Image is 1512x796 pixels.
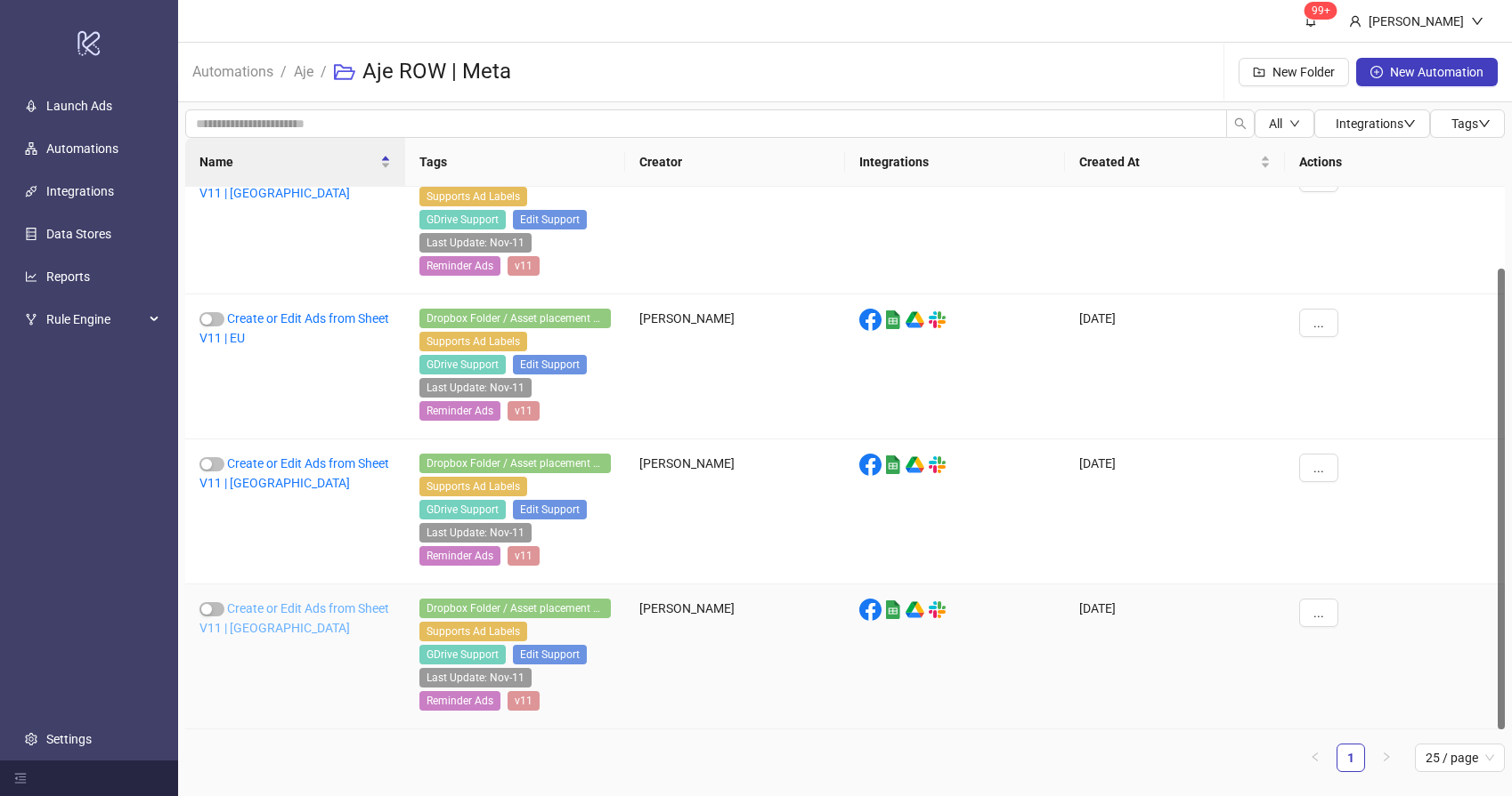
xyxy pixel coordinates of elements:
[508,256,540,276] span: v11
[419,477,527,496] span: Supports Ad Labels
[1285,138,1505,187] th: Actions
[334,61,355,83] span: folder-open
[419,546,500,566] span: Reminder Ads
[513,645,587,664] span: Edit Support
[419,256,500,276] span: Reminder Ads
[419,233,532,253] span: Last Update: Nov-11
[1299,454,1338,482] button: ...
[1415,744,1505,772] div: Page Size
[1065,294,1285,439] div: [DATE]
[1403,117,1416,130] span: down
[199,456,389,490] a: Create or Edit Ads from Sheet V11 | [GEOGRAPHIC_DATA]
[1471,15,1484,28] span: down
[1478,117,1491,130] span: down
[419,401,500,421] span: Reminder Ads
[1356,58,1498,86] button: New Automation
[513,355,587,374] span: Edit Support
[1269,117,1282,131] span: All
[362,58,511,86] h3: Aje ROW | Meta
[419,668,532,687] span: Last Update: Nov-11
[46,99,112,113] a: Launch Ads
[199,601,389,635] a: Create or Edit Ads from Sheet V11 | [GEOGRAPHIC_DATA]
[1065,439,1285,584] div: [DATE]
[46,732,92,746] a: Settings
[845,138,1065,187] th: Integrations
[1362,12,1471,31] div: [PERSON_NAME]
[1301,744,1329,772] button: left
[199,311,389,345] a: Create or Edit Ads from Sheet V11 | EU
[1313,316,1324,330] span: ...
[1272,65,1335,79] span: New Folder
[1337,744,1364,771] a: 1
[1381,752,1392,762] span: right
[1313,606,1324,620] span: ...
[1430,109,1505,138] button: Tagsdown
[1065,138,1285,187] th: Created At
[185,138,405,187] th: Name
[1451,117,1491,131] span: Tags
[1349,15,1362,28] span: user
[625,149,845,294] div: [DOMAIN_NAME] (LP)
[419,332,527,351] span: Supports Ad Labels
[419,622,527,641] span: Supports Ad Labels
[419,187,527,206] span: Supports Ad Labels
[14,772,27,784] span: menu-fold
[46,184,114,198] a: Integrations
[1289,118,1300,129] span: down
[1314,109,1430,138] button: Integrationsdown
[1065,584,1285,729] div: [DATE]
[1305,14,1317,27] span: bell
[280,44,287,101] li: /
[1372,744,1401,772] button: right
[419,309,611,328] span: Dropbox Folder / Asset placement detection
[46,302,144,337] span: Rule Engine
[1426,744,1494,771] span: 25 / page
[419,599,611,618] span: Dropbox Folder / Asset placement detection
[199,152,377,172] span: Name
[1239,58,1349,86] button: New Folder
[321,44,327,101] li: /
[1336,117,1416,131] span: Integrations
[1305,2,1337,20] sup: 1566
[419,523,532,543] span: Last Update: Nov-11
[508,691,540,711] span: v11
[625,584,845,729] div: [PERSON_NAME]
[419,500,506,519] span: GDrive Support
[508,546,540,566] span: v11
[508,401,540,421] span: v11
[405,138,625,187] th: Tags
[1255,109,1314,138] button: Alldown
[46,269,90,284] a: Reports
[46,141,118,156] a: Automations
[290,60,317,80] a: Aje
[1065,149,1285,294] div: [DATE]
[1301,744,1329,772] li: Previous Page
[419,454,611,473] span: Dropbox Folder / Asset placement detection
[1234,117,1247,130] span: search
[625,138,845,187] th: Creator
[1372,744,1401,772] li: Next Page
[625,439,845,584] div: [PERSON_NAME]
[189,60,277,80] a: Automations
[1253,66,1265,78] span: folder-add
[625,294,845,439] div: [PERSON_NAME]
[1310,752,1321,762] span: left
[419,645,506,664] span: GDrive Support
[419,210,506,229] span: GDrive Support
[1079,152,1256,172] span: Created At
[1337,744,1365,772] li: 1
[513,210,587,229] span: Edit Support
[46,227,111,241] a: Data Stores
[1313,461,1324,475] span: ...
[25,313,37,326] span: fork
[1390,65,1484,79] span: New Automation
[419,378,532,398] span: Last Update: Nov-11
[513,500,587,519] span: Edit Support
[419,355,506,374] span: GDrive Support
[1370,66,1383,78] span: plus-circle
[1299,599,1338,627] button: ...
[419,691,500,711] span: Reminder Ads
[1299,309,1338,337] button: ...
